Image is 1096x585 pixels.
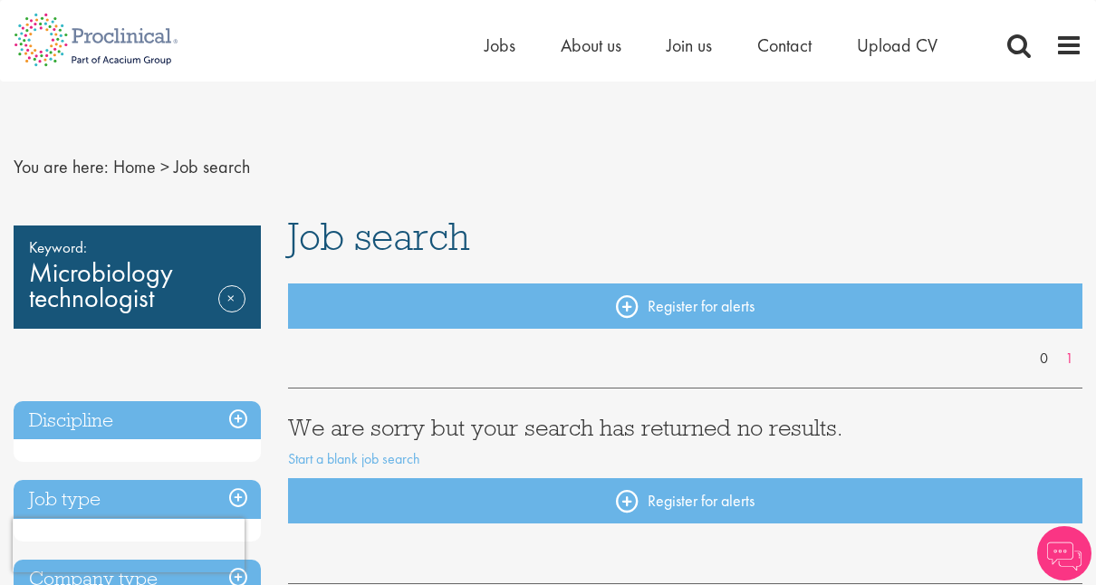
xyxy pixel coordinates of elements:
[288,212,470,261] span: Job search
[174,155,250,178] span: Job search
[1037,526,1091,580] img: Chatbot
[14,225,261,329] div: Microbiology technologist
[113,155,156,178] a: breadcrumb link
[1031,544,1057,565] a: 0
[485,34,515,57] a: Jobs
[14,155,109,178] span: You are here:
[29,235,245,260] span: Keyword:
[288,478,1083,523] a: Register for alerts
[13,518,245,572] iframe: reCAPTCHA
[160,155,169,178] span: >
[757,34,812,57] a: Contact
[14,480,261,519] h3: Job type
[667,34,712,57] a: Join us
[14,401,261,440] h3: Discipline
[1056,349,1082,369] a: 1
[857,34,937,57] a: Upload CV
[561,34,621,57] a: About us
[288,449,420,468] a: Start a blank job search
[1031,349,1057,369] a: 0
[288,283,1083,329] a: Register for alerts
[218,285,245,338] a: Remove
[288,416,1083,439] h3: We are sorry but your search has returned no results.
